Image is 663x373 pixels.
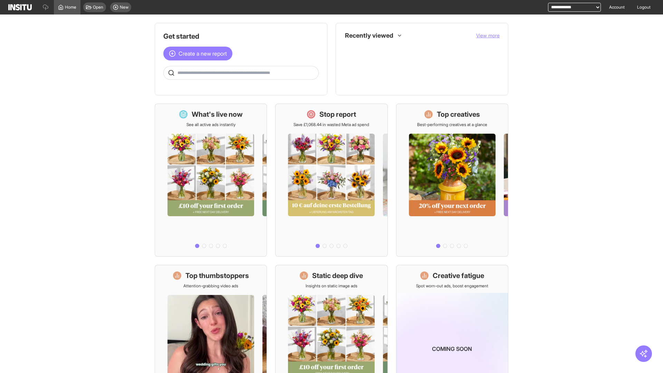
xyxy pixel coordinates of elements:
[306,283,357,289] p: Insights on static image ads
[93,4,103,10] span: Open
[476,32,500,39] button: View more
[312,271,363,280] h1: Static deep dive
[275,104,387,257] a: Stop reportSave £1,068.44 in wasted Meta ad spend
[294,122,369,127] p: Save £1,068.44 in wasted Meta ad spend
[396,104,508,257] a: Top creativesBest-performing creatives at a glance
[65,4,76,10] span: Home
[417,122,487,127] p: Best-performing creatives at a glance
[8,4,32,10] img: Logo
[179,49,227,58] span: Create a new report
[186,122,236,127] p: See all active ads instantly
[192,109,243,119] h1: What's live now
[163,31,319,41] h1: Get started
[120,4,128,10] span: New
[185,271,249,280] h1: Top thumbstoppers
[163,47,232,60] button: Create a new report
[319,109,356,119] h1: Stop report
[437,109,480,119] h1: Top creatives
[476,32,500,38] span: View more
[183,283,238,289] p: Attention-grabbing video ads
[155,104,267,257] a: What's live nowSee all active ads instantly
